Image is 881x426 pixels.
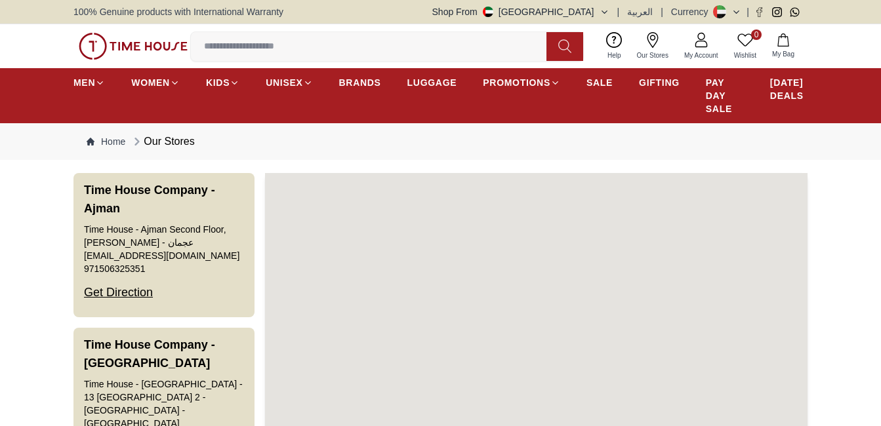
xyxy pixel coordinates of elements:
[407,71,457,94] a: LUGGAGE
[770,71,808,107] a: [DATE] DEALS
[266,71,312,94] a: UNISEX
[432,5,609,18] button: Shop From[GEOGRAPHIC_DATA]
[266,76,302,89] span: UNISEX
[84,181,244,218] h3: Time House Company - Ajman
[73,5,283,18] span: 100% Genuine products with International Warranty
[339,76,381,89] span: BRANDS
[131,71,180,94] a: WOMEN
[661,5,663,18] span: |
[629,29,676,63] a: Our Stores
[679,50,724,60] span: My Account
[483,7,493,17] img: United Arab Emirates
[639,76,680,89] span: GIFTING
[706,76,744,115] span: PAY DAY SALE
[747,5,749,18] span: |
[586,76,613,89] span: SALE
[617,5,620,18] span: |
[131,76,170,89] span: WOMEN
[206,76,230,89] span: KIDS
[84,249,239,262] a: [EMAIL_ADDRESS][DOMAIN_NAME]
[483,71,560,94] a: PROMOTIONS
[84,262,145,275] a: 971506325351
[483,76,550,89] span: PROMOTIONS
[671,5,714,18] div: Currency
[600,29,629,63] a: Help
[79,33,188,60] img: ...
[729,50,762,60] span: Wishlist
[639,71,680,94] a: GIFTING
[84,223,244,249] div: Time House - Ajman Second Floor, [PERSON_NAME] - عجمان
[73,123,808,160] nav: Breadcrumb
[764,31,802,62] button: My Bag
[73,76,95,89] span: MEN
[751,29,762,40] span: 0
[586,71,613,94] a: SALE
[754,7,764,17] a: Facebook
[84,275,153,309] div: Get Direction
[627,5,653,18] button: العربية
[706,71,744,121] a: PAY DAY SALE
[206,71,239,94] a: KIDS
[84,336,244,372] h3: Time House Company - [GEOGRAPHIC_DATA]
[770,76,808,102] span: [DATE] DEALS
[73,71,105,94] a: MEN
[87,135,125,148] a: Home
[790,7,800,17] a: Whatsapp
[772,7,782,17] a: Instagram
[73,173,255,317] button: Time House Company - AjmanTime House - Ajman Second Floor, [PERSON_NAME] - عجمان[EMAIL_ADDRESS][D...
[131,134,194,149] div: Our Stores
[726,29,764,63] a: 0Wishlist
[339,71,381,94] a: BRANDS
[602,50,626,60] span: Help
[632,50,674,60] span: Our Stores
[407,76,457,89] span: LUGGAGE
[767,49,800,59] span: My Bag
